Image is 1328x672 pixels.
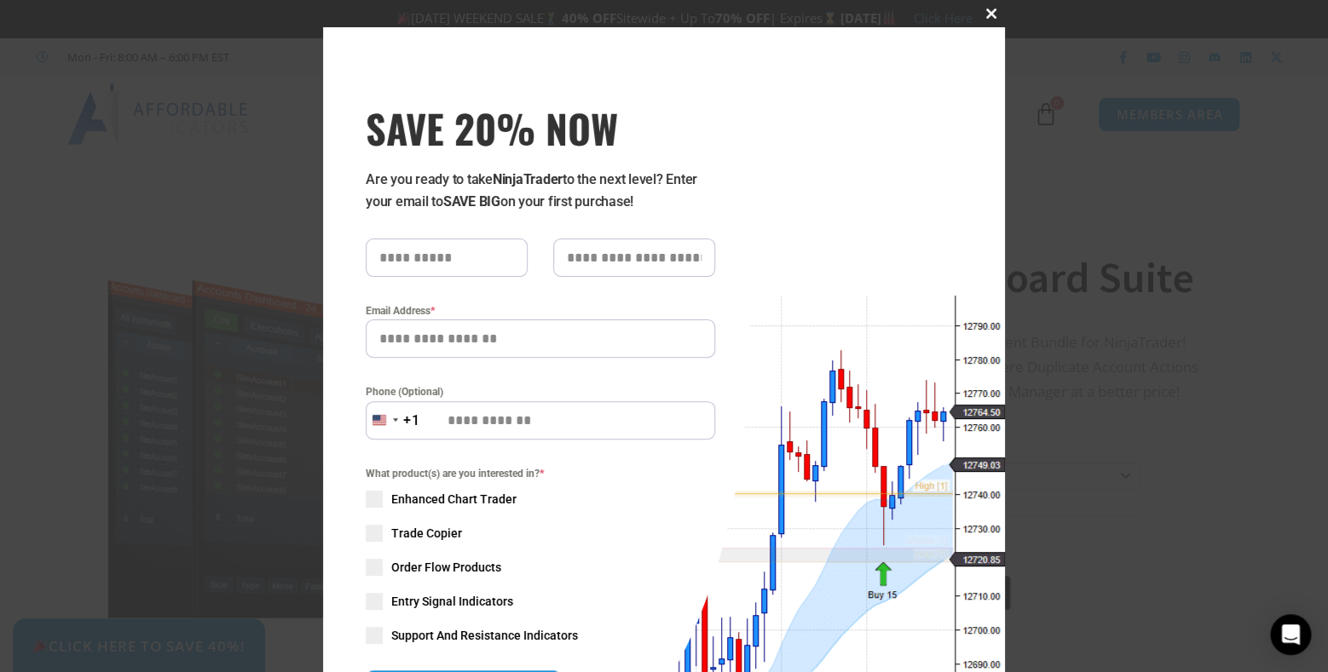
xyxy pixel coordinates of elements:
span: Order Flow Products [391,559,501,576]
span: Support And Resistance Indicators [391,627,578,644]
span: Entry Signal Indicators [391,593,513,610]
label: Trade Copier [366,525,715,542]
span: What product(s) are you interested in? [366,465,715,482]
label: Phone (Optional) [366,383,715,400]
div: Open Intercom Messenger [1270,614,1311,655]
span: Enhanced Chart Trader [391,491,517,508]
strong: NinjaTrader [493,171,563,187]
label: Enhanced Chart Trader [366,491,715,508]
label: Support And Resistance Indicators [366,627,715,644]
span: Trade Copier [391,525,462,542]
label: Entry Signal Indicators [366,593,715,610]
p: Are you ready to take to the next level? Enter your email to on your first purchase! [366,169,715,213]
strong: SAVE BIG [443,193,500,210]
div: +1 [403,410,420,432]
label: Email Address [366,302,715,319]
span: SAVE 20% NOW [366,104,715,152]
button: Selected country [366,401,420,439]
label: Order Flow Products [366,559,715,576]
